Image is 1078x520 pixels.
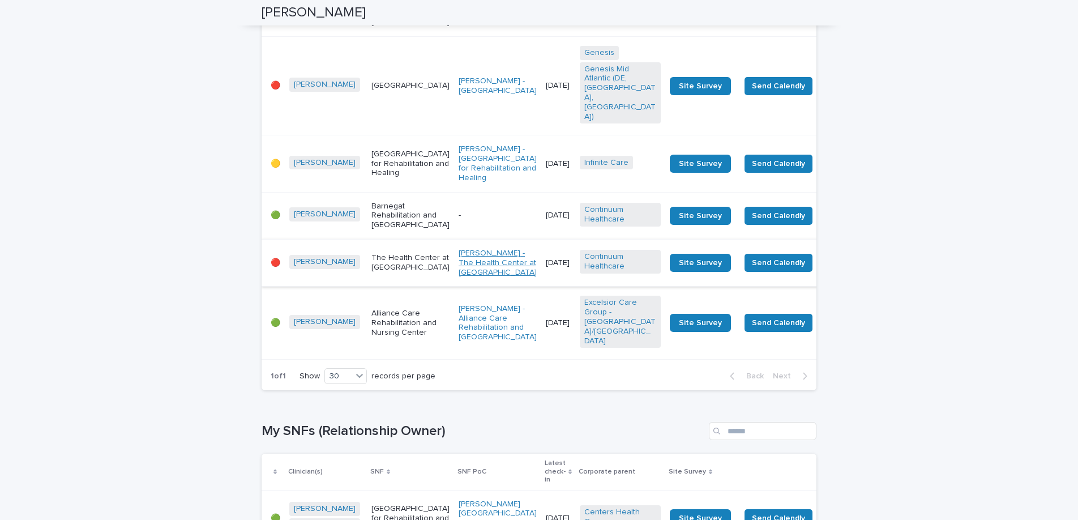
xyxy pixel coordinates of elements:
[294,158,356,168] a: [PERSON_NAME]
[546,258,571,268] p: [DATE]
[584,65,656,122] a: Genesis Mid Atlantic (DE, [GEOGRAPHIC_DATA], [GEOGRAPHIC_DATA])
[579,466,635,478] p: Corporate parent
[459,211,537,220] p: -
[745,207,812,225] button: Send Calendly
[271,258,280,268] p: 🔴
[745,77,812,95] button: Send Calendly
[371,202,450,230] p: Barnegat Rehabilitation and [GEOGRAPHIC_DATA]
[459,144,537,182] a: [PERSON_NAME] - [GEOGRAPHIC_DATA] for Rehabilitation and Healing
[721,371,768,381] button: Back
[271,211,280,220] p: 🟢
[294,257,356,267] a: [PERSON_NAME]
[371,81,450,91] p: [GEOGRAPHIC_DATA]
[679,319,722,327] span: Site Survey
[745,254,812,272] button: Send Calendly
[546,211,571,220] p: [DATE]
[325,370,352,382] div: 30
[262,36,897,135] tr: 🔴[PERSON_NAME] [GEOGRAPHIC_DATA][PERSON_NAME] - [GEOGRAPHIC_DATA] [DATE]Genesis Genesis Mid Atlan...
[670,77,731,95] a: Site Survey
[752,257,805,268] span: Send Calendly
[262,287,897,360] tr: 🟢[PERSON_NAME] Alliance Care Rehabilitation and Nursing Center[PERSON_NAME] - Alliance Care Rehab...
[768,371,816,381] button: Next
[679,212,722,220] span: Site Survey
[546,159,571,169] p: [DATE]
[679,160,722,168] span: Site Survey
[459,304,537,342] a: [PERSON_NAME] - Alliance Care Rehabilitation and [GEOGRAPHIC_DATA]
[370,466,384,478] p: SNF
[459,249,537,277] a: [PERSON_NAME] - The Health Center at [GEOGRAPHIC_DATA]
[679,259,722,267] span: Site Survey
[262,423,704,440] h1: My SNFs (Relationship Owner)
[752,158,805,169] span: Send Calendly
[459,76,537,96] a: [PERSON_NAME] - [GEOGRAPHIC_DATA]
[262,192,897,239] tr: 🟢[PERSON_NAME] Barnegat Rehabilitation and [GEOGRAPHIC_DATA]-[DATE]Continuum Healthcare Site Surv...
[546,81,571,91] p: [DATE]
[262,240,897,287] tr: 🔴[PERSON_NAME] The Health Center at [GEOGRAPHIC_DATA][PERSON_NAME] - The Health Center at [GEOGRA...
[669,466,706,478] p: Site Survey
[752,317,805,329] span: Send Calendly
[670,254,731,272] a: Site Survey
[262,5,366,21] h2: [PERSON_NAME]
[546,318,571,328] p: [DATE]
[752,80,805,92] span: Send Calendly
[371,253,450,272] p: The Health Center at [GEOGRAPHIC_DATA]
[773,372,798,380] span: Next
[739,372,764,380] span: Back
[262,363,295,390] p: 1 of 1
[584,205,656,224] a: Continuum Healthcare
[294,317,356,327] a: [PERSON_NAME]
[288,466,323,478] p: Clinician(s)
[584,158,628,168] a: Infinite Care
[745,155,812,173] button: Send Calendly
[670,314,731,332] a: Site Survey
[371,372,435,381] p: records per page
[670,207,731,225] a: Site Survey
[545,457,566,486] p: Latest check-in
[294,504,356,514] a: [PERSON_NAME]
[271,318,280,328] p: 🟢
[271,81,280,91] p: 🔴
[262,135,897,192] tr: 🟡[PERSON_NAME] [GEOGRAPHIC_DATA] for Rehabilitation and Healing[PERSON_NAME] - [GEOGRAPHIC_DATA] ...
[670,155,731,173] a: Site Survey
[371,309,450,337] p: Alliance Care Rehabilitation and Nursing Center
[745,314,812,332] button: Send Calendly
[584,298,656,346] a: Excelsior Care Group - [GEOGRAPHIC_DATA]/[GEOGRAPHIC_DATA]
[271,159,280,169] p: 🟡
[584,252,656,271] a: Continuum Healthcare
[752,210,805,221] span: Send Calendly
[294,210,356,219] a: [PERSON_NAME]
[457,466,486,478] p: SNF PoC
[294,80,356,89] a: [PERSON_NAME]
[300,372,320,381] p: Show
[679,82,722,90] span: Site Survey
[709,422,816,440] input: Search
[584,48,614,58] a: Genesis
[371,150,450,178] p: [GEOGRAPHIC_DATA] for Rehabilitation and Healing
